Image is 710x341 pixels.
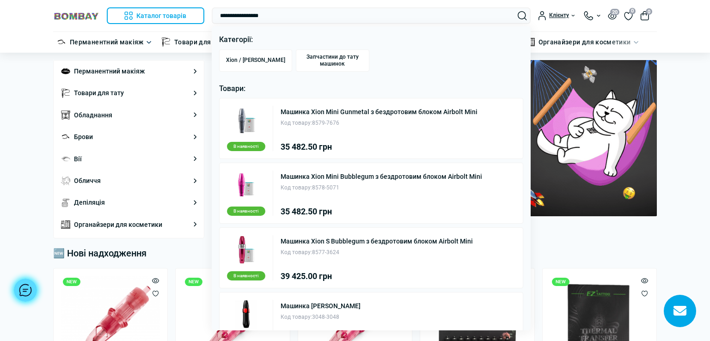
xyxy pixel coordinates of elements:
span: Код товару: [281,120,312,126]
div: 8579-7676 [281,119,477,128]
a: Депіляція [74,197,105,207]
a: Машинка Xion S Bubblegum з бездротовим блоком Airbolt Mini [281,238,473,244]
button: Каталог товарів [107,7,204,24]
div: В наявності [227,207,265,216]
span: Xion / [PERSON_NAME] [226,57,285,64]
a: Запчастини до тату машинок [296,49,369,72]
span: Код товару: [281,249,312,256]
p: Категорії: [219,34,524,46]
div: 3048-3048 [281,313,361,322]
a: Обладнання [74,110,112,120]
a: Обличчя [74,176,101,186]
a: Машинка Xion Mini Bubblegum з бездротовим блоком Airbolt Mini [281,173,482,180]
a: 0 [624,11,633,21]
a: Органайзери для косметики [74,219,162,230]
a: Брови [74,132,93,142]
a: Перманентний макіяж [70,37,144,47]
span: 0 [646,8,652,15]
img: Перманентний макіяж [57,37,66,47]
div: 35 482.50 грн [281,143,477,151]
button: 0 [640,11,649,20]
a: Перманентний макіяж [74,66,145,76]
div: 8578-5071 [281,183,482,192]
div: 35 482.50 грн [281,207,482,216]
p: Товари: [219,83,524,95]
img: Товари для тату [161,37,171,47]
img: BOMBAY [53,12,99,20]
a: Товари для тату [174,37,226,47]
div: 39 425.00 грн [281,272,473,280]
span: 20 [610,9,619,15]
img: Машинка Xion Ruby [232,300,260,329]
span: 0 [629,8,636,14]
span: Запчастини до тату машинок [300,54,365,67]
a: Xion / [PERSON_NAME] [219,49,293,72]
div: В наявності [227,271,265,280]
button: Search [518,11,527,20]
a: Товари для тату [74,88,124,98]
a: Органайзери для косметики [539,37,631,47]
a: Машинка [PERSON_NAME] [281,303,361,309]
img: Машинка Xion Mini Gunmetal з бездротовим блоком Airbolt Mini [232,106,260,134]
img: Машинка Xion S Bubblegum з бездротовим блоком Airbolt Mini [232,235,260,264]
button: 20 [608,12,617,19]
a: Машинка Xion Mini Gunmetal з бездротовим блоком Airbolt Mini [281,109,477,115]
div: 8577-3624 [281,248,473,257]
a: Вії [74,154,82,164]
span: Код товару: [281,314,312,320]
span: Код товару: [281,184,312,191]
img: Машинка Xion Mini Bubblegum з бездротовим блоком Airbolt Mini [232,170,260,199]
div: В наявності [227,142,265,151]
